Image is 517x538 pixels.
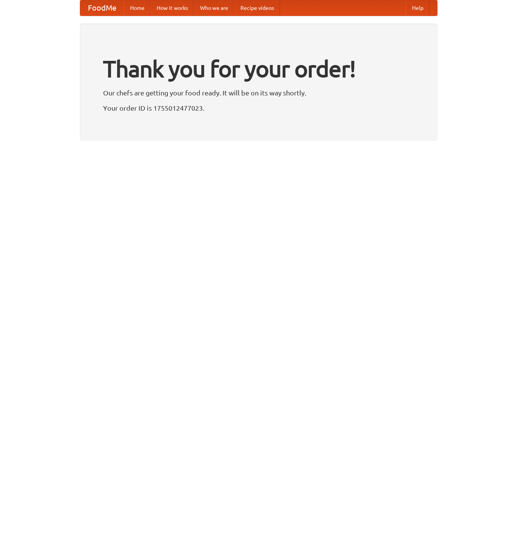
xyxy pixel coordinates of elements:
p: Your order ID is 1755012477023. [103,102,414,114]
a: Recipe videos [234,0,280,16]
a: FoodMe [80,0,124,16]
a: Who we are [194,0,234,16]
a: Help [406,0,430,16]
a: Home [124,0,151,16]
p: Our chefs are getting your food ready. It will be on its way shortly. [103,87,414,98]
a: How it works [151,0,194,16]
h1: Thank you for your order! [103,51,414,87]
